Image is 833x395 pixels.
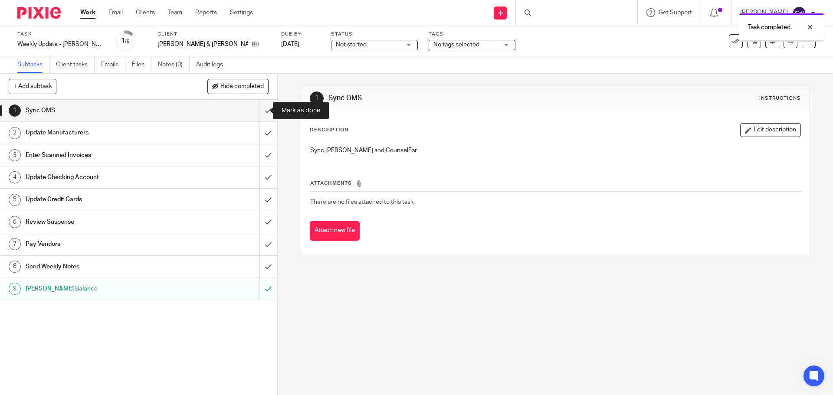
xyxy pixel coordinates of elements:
div: 8 [9,261,21,273]
div: 2 [9,127,21,139]
h1: Sync OMS [26,104,176,117]
img: svg%3E [792,6,806,20]
button: Attach new file [310,221,360,241]
h1: Sync OMS [328,94,574,103]
h1: Update Manufacturers [26,126,176,139]
p: Sync [PERSON_NAME] and CounselEar [310,146,800,155]
div: 9 [9,283,21,295]
a: Subtasks [17,56,49,73]
a: Team [168,8,182,17]
label: Client [157,31,270,38]
label: Due by [281,31,320,38]
label: Task [17,31,104,38]
span: [DATE] [281,41,299,47]
a: Clients [136,8,155,17]
h1: Pay Vendors [26,238,176,251]
div: 4 [9,171,21,183]
a: Email [108,8,123,17]
span: No tags selected [433,42,479,48]
a: Client tasks [56,56,95,73]
div: 3 [9,149,21,161]
button: + Add subtask [9,79,56,94]
a: Emails [101,56,125,73]
div: Weekly Update - [PERSON_NAME] [17,40,104,49]
span: Not started [336,42,367,48]
div: 6 [9,216,21,228]
p: Description [310,127,348,134]
small: /9 [125,39,130,44]
div: 1 [121,36,130,46]
a: Files [132,56,151,73]
a: Work [80,8,95,17]
div: Weekly Update - Browning [17,40,104,49]
a: Notes (0) [158,56,190,73]
div: 5 [9,194,21,206]
span: Attachments [310,181,352,186]
div: Instructions [759,95,801,102]
div: 1 [9,104,21,117]
span: There are no files attached to this task. [310,199,415,205]
a: Audit logs [196,56,230,73]
div: 7 [9,238,21,250]
a: Reports [195,8,217,17]
h1: Update Checking Account [26,171,176,184]
img: Pixie [17,7,61,19]
span: Hide completed [220,83,264,90]
h1: Review Suspense [26,215,176,229]
button: Edit description [740,123,801,137]
a: Settings [230,8,253,17]
p: Task completed. [748,23,792,32]
h1: Enter Scanned Invoices [26,149,176,162]
div: 1 [310,91,324,105]
h1: Update Credit Cards [26,193,176,206]
p: [PERSON_NAME] & [PERSON_NAME] [157,40,248,49]
button: Hide completed [207,79,269,94]
h1: [PERSON_NAME] Balance [26,282,176,295]
h1: Send Weekly Notes [26,260,176,273]
label: Status [331,31,418,38]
